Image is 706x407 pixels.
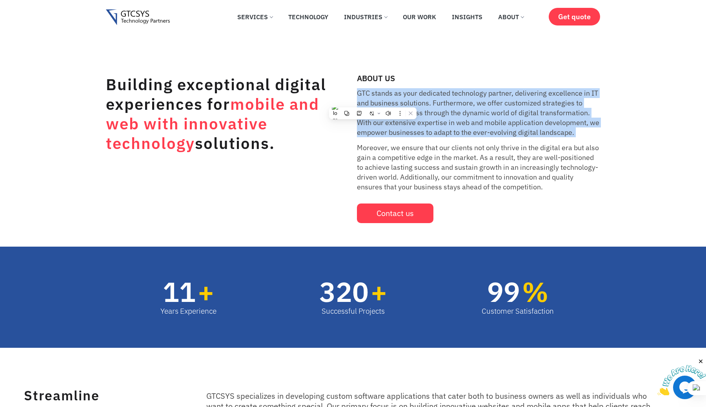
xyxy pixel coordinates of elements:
h1: Building exceptional digital experiences for solutions. [106,74,329,153]
span: Contact us [377,209,414,217]
span: 320 [319,278,369,305]
span: + [371,278,387,305]
span: 99 [487,278,520,305]
a: Industries [338,8,393,25]
div: Years Experience [160,305,217,317]
a: Contact us [357,203,433,223]
div: Successful Projects [319,305,387,317]
iframe: chat widget [657,358,706,395]
span: + [198,278,217,305]
span: % [522,278,554,305]
img: Gtcsys logo [106,9,170,25]
span: mobile and web with innovative technology [106,94,319,153]
span: Get quote [558,13,591,21]
a: Get quote [549,8,600,25]
a: Insights [446,8,488,25]
p: Moreover, we ensure that our clients not only thrive in the digital era but also gain a competiti... [357,143,600,192]
a: About [492,8,529,25]
span: 11 [163,278,196,305]
h2: ABOUT US [357,74,600,82]
a: Technology [282,8,334,25]
div: Customer Satisfaction [482,305,554,317]
p: GTC stands as your dedicated technology partner, delivering excellence in IT and business solutio... [357,88,600,137]
a: Our Work [397,8,442,25]
a: Services [231,8,278,25]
